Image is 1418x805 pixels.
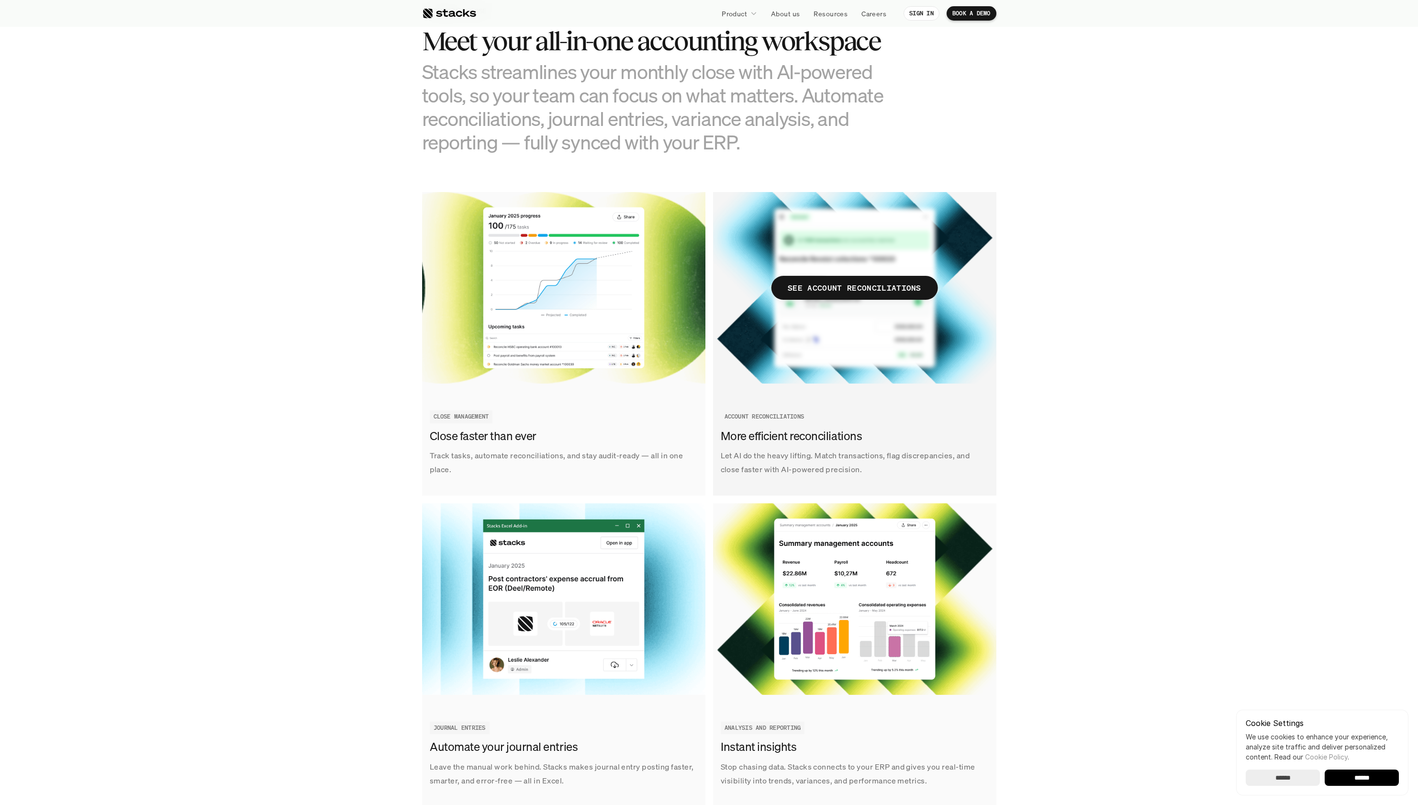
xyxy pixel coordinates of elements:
p: Let AI do the heavy lifting. Match transactions, flag discrepancies, and close faster with AI-pow... [721,449,989,476]
p: Careers [861,9,886,19]
h2: ANALYSIS AND REPORTING [725,725,801,731]
p: SIGN IN [909,10,934,17]
p: Track tasks, automate reconciliations, and stay audit-ready — all in one place. [430,449,698,476]
a: SIGN IN [904,6,939,21]
a: About us [765,5,805,22]
p: SEE ACCOUNT RECONCILIATIONS [788,281,921,295]
p: Stop chasing data. Stacks connects to your ERP and gives you real-time visibility into trends, va... [721,760,989,788]
h3: Meet your all-in-one accounting workspace [422,26,901,56]
p: We use cookies to enhance your experience, analyze site traffic and deliver personalized content. [1246,732,1399,762]
span: SEE ACCOUNT RECONCILIATIONS [771,276,938,300]
span: Read our . [1274,753,1349,761]
p: Leave the manual work behind. Stacks makes journal entry posting faster, smarter, and error-free ... [430,760,698,788]
p: Product [722,9,747,19]
h2: JOURNAL ENTRIES [434,725,486,731]
a: Resources [808,5,853,22]
h3: More efficient reconciliations [721,428,984,444]
h3: Automate your journal entries [430,739,693,755]
a: Cookie Policy [1305,753,1348,761]
h3: Stacks streamlines your monthly close with AI-powered tools, so your team can focus on what matte... [422,60,901,154]
p: About us [771,9,800,19]
h3: Close faster than ever [430,428,693,444]
h2: ACCOUNT RECONCILIATIONS [725,413,804,420]
h3: Instant insights [721,739,984,755]
p: Resources [814,9,848,19]
h2: CLOSE MANAGEMENT [434,413,489,420]
a: Careers [856,5,892,22]
a: Track tasks, automate reconciliations, and stay audit-ready — all in one place.Close faster than ... [422,192,705,496]
p: Cookie Settings [1246,719,1399,727]
a: BOOK A DEMO [947,6,996,21]
p: BOOK A DEMO [952,10,991,17]
a: SEE ACCOUNT RECONCILIATIONSLet AI do the heavy lifting. Match transactions, flag discrepancies, a... [713,192,996,496]
a: Privacy Policy [113,222,155,228]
